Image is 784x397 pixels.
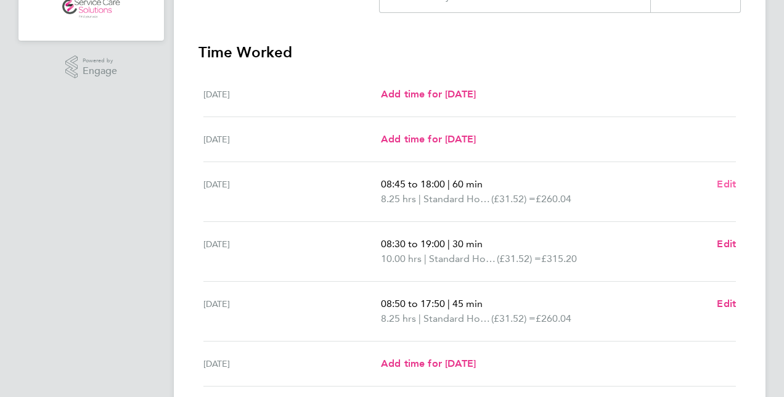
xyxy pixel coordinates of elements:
[203,237,381,266] div: [DATE]
[381,88,476,100] span: Add time for [DATE]
[198,43,741,62] h3: Time Worked
[381,298,445,309] span: 08:50 to 17:50
[65,55,118,79] a: Powered byEngage
[536,313,571,324] span: £260.04
[203,356,381,371] div: [DATE]
[381,132,476,147] a: Add time for [DATE]
[423,311,491,326] span: Standard Hourly
[203,132,381,147] div: [DATE]
[447,178,450,190] span: |
[381,358,476,369] span: Add time for [DATE]
[497,253,541,264] span: (£31.52) =
[423,192,491,207] span: Standard Hourly
[381,178,445,190] span: 08:45 to 18:00
[717,297,736,311] a: Edit
[381,253,422,264] span: 10.00 hrs
[452,178,483,190] span: 60 min
[541,253,577,264] span: £315.20
[717,238,736,250] span: Edit
[203,177,381,207] div: [DATE]
[381,133,476,145] span: Add time for [DATE]
[203,297,381,326] div: [DATE]
[717,178,736,190] span: Edit
[381,313,416,324] span: 8.25 hrs
[717,298,736,309] span: Edit
[419,313,421,324] span: |
[536,193,571,205] span: £260.04
[203,87,381,102] div: [DATE]
[83,55,117,66] span: Powered by
[381,193,416,205] span: 8.25 hrs
[381,87,476,102] a: Add time for [DATE]
[381,238,445,250] span: 08:30 to 19:00
[452,298,483,309] span: 45 min
[491,313,536,324] span: (£31.52) =
[447,298,450,309] span: |
[83,66,117,76] span: Engage
[491,193,536,205] span: (£31.52) =
[381,356,476,371] a: Add time for [DATE]
[429,252,497,266] span: Standard Hourly
[419,193,421,205] span: |
[424,253,427,264] span: |
[447,238,450,250] span: |
[717,177,736,192] a: Edit
[452,238,483,250] span: 30 min
[717,237,736,252] a: Edit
